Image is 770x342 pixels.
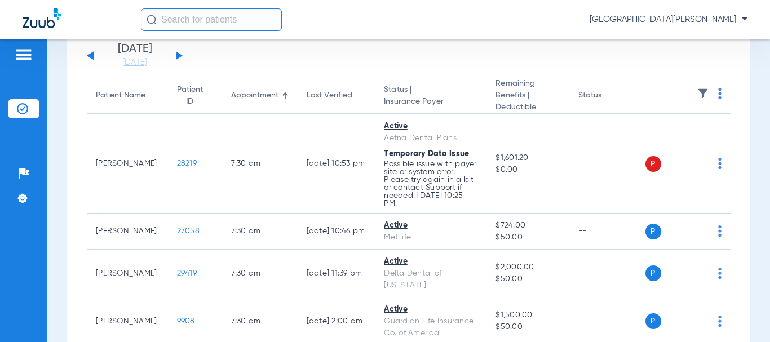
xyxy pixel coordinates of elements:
[177,317,195,325] span: 9908
[495,273,560,285] span: $50.00
[384,268,477,291] div: Delta Dental of [US_STATE]
[495,152,560,164] span: $1,601.20
[23,8,61,28] img: Zuub Logo
[307,90,352,101] div: Last Verified
[141,8,282,31] input: Search for patients
[718,158,722,169] img: group-dot-blue.svg
[645,265,661,281] span: P
[177,269,197,277] span: 29419
[384,232,477,243] div: MetLife
[486,78,569,114] th: Remaining Benefits |
[222,214,298,250] td: 7:30 AM
[384,160,477,207] p: Possible issue with payer site or system error. Please try again in a bit or contact Support if n...
[714,288,770,342] iframe: Chat Widget
[495,220,560,232] span: $724.00
[590,14,747,25] span: [GEOGRAPHIC_DATA][PERSON_NAME]
[384,150,469,158] span: Temporary Data Issue
[495,101,560,113] span: Deductible
[101,43,169,68] li: [DATE]
[231,90,289,101] div: Appointment
[87,250,168,297] td: [PERSON_NAME]
[298,214,375,250] td: [DATE] 10:46 PM
[298,114,375,214] td: [DATE] 10:53 PM
[384,121,477,132] div: Active
[569,214,645,250] td: --
[384,304,477,316] div: Active
[222,250,298,297] td: 7:30 AM
[96,90,145,101] div: Patient Name
[645,156,661,172] span: P
[15,48,33,61] img: hamburger-icon
[298,250,375,297] td: [DATE] 11:39 PM
[384,220,477,232] div: Active
[177,84,213,108] div: Patient ID
[222,114,298,214] td: 7:30 AM
[384,96,477,108] span: Insurance Payer
[384,316,477,339] div: Guardian Life Insurance Co. of America
[718,88,722,99] img: group-dot-blue.svg
[495,164,560,176] span: $0.00
[231,90,278,101] div: Appointment
[177,227,200,235] span: 27058
[569,114,645,214] td: --
[718,268,722,279] img: group-dot-blue.svg
[569,78,645,114] th: Status
[697,88,709,99] img: filter.svg
[87,214,168,250] td: [PERSON_NAME]
[177,84,203,108] div: Patient ID
[384,256,477,268] div: Active
[375,78,486,114] th: Status |
[645,224,661,239] span: P
[307,90,366,101] div: Last Verified
[495,321,560,333] span: $50.00
[495,309,560,321] span: $1,500.00
[87,114,168,214] td: [PERSON_NAME]
[147,15,157,25] img: Search Icon
[384,132,477,144] div: Aetna Dental Plans
[495,232,560,243] span: $50.00
[101,57,169,68] a: [DATE]
[177,159,197,167] span: 28219
[569,250,645,297] td: --
[718,225,722,237] img: group-dot-blue.svg
[96,90,159,101] div: Patient Name
[495,261,560,273] span: $2,000.00
[645,313,661,329] span: P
